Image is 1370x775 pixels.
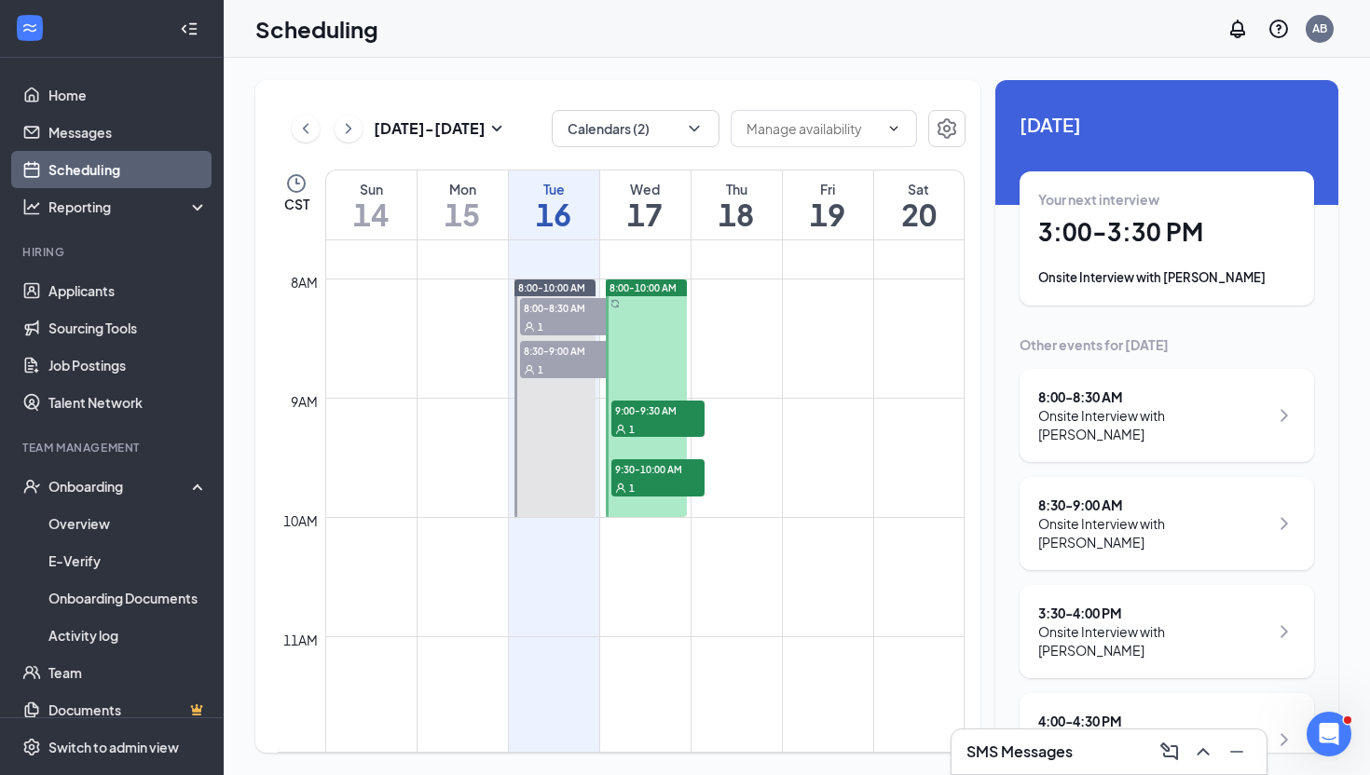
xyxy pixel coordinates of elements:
a: Job Postings [48,347,208,384]
div: 11am [280,630,322,650]
h1: 3:00 - 3:30 PM [1038,216,1295,248]
h1: Scheduling [255,13,378,45]
a: E-Verify [48,542,208,579]
span: 8:00-10:00 AM [518,281,585,294]
span: 1 [538,363,543,376]
span: 8:30-9:00 AM [520,341,613,360]
div: Wed [600,180,691,198]
svg: Clock [285,172,308,195]
svg: Analysis [22,197,41,216]
svg: ChevronRight [1273,620,1295,643]
h1: 16 [509,198,599,230]
span: 8:00-10:00 AM [610,281,677,294]
a: Applicants [48,272,208,309]
svg: Settings [936,117,958,140]
svg: UserCheck [22,477,41,496]
div: Sun [326,180,417,198]
svg: ChevronLeft [296,117,315,140]
button: ChevronUp [1188,737,1218,767]
button: ChevronLeft [292,115,320,143]
svg: ChevronUp [1192,741,1214,763]
div: 8:00 - 8:30 AM [1038,387,1268,406]
svg: ChevronRight [1273,728,1295,751]
svg: Settings [22,738,41,756]
svg: WorkstreamLogo [21,19,39,37]
span: 9:00-9:30 AM [611,401,705,419]
svg: SmallChevronDown [486,117,508,140]
a: Overview [48,505,208,542]
a: Onboarding Documents [48,579,208,617]
svg: User [615,483,626,494]
iframe: Intercom live chat [1307,712,1351,756]
span: [DATE] [1020,110,1314,139]
div: 8am [287,272,322,292]
h3: SMS Messages [966,741,1073,762]
div: Tue [509,180,599,198]
div: Onsite Interview with [PERSON_NAME] [1038,268,1295,287]
a: September 14, 2025 [326,170,417,239]
svg: ChevronDown [886,121,901,136]
h1: 20 [874,198,965,230]
button: Settings [928,110,966,147]
input: Manage availability [747,118,879,139]
h1: 18 [692,198,782,230]
span: 1 [538,320,543,333]
a: DocumentsCrown [48,691,208,728]
div: Sat [874,180,965,198]
div: 8:30 - 9:00 AM [1038,496,1268,514]
div: Fri [783,180,873,198]
span: 8:00-8:30 AM [520,298,613,317]
svg: QuestionInfo [1267,18,1290,40]
div: Mon [418,180,508,198]
div: Onsite Interview with [PERSON_NAME] [1038,514,1268,551]
div: Team Management [22,440,204,455]
button: ChevronRight [335,115,363,143]
div: AB [1312,20,1327,36]
span: 1 [629,423,635,436]
svg: Collapse [180,20,199,38]
div: Onsite Interview with [PERSON_NAME] [1038,622,1268,659]
a: Talent Network [48,384,208,421]
button: ComposeMessage [1155,737,1185,767]
svg: ChevronRight [1273,512,1295,535]
svg: ChevronRight [1273,404,1295,427]
a: September 18, 2025 [692,170,782,239]
span: 9:30-10:00 AM [611,459,705,478]
a: September 15, 2025 [418,170,508,239]
h1: 17 [600,198,691,230]
div: Onsite Interview with [PERSON_NAME] [1038,406,1268,443]
h3: [DATE] - [DATE] [374,118,486,139]
a: Messages [48,114,208,151]
span: 1 [629,482,635,495]
div: Your next interview [1038,190,1295,209]
a: Home [48,76,208,114]
svg: ChevronDown [685,119,704,138]
span: CST [284,195,309,213]
svg: Notifications [1226,18,1249,40]
svg: User [615,424,626,435]
div: 9am [287,391,322,412]
div: Reporting [48,197,209,216]
button: Minimize [1222,737,1252,767]
a: Activity log [48,617,208,654]
a: September 20, 2025 [874,170,965,239]
svg: ComposeMessage [1158,741,1181,763]
svg: User [524,364,535,375]
svg: Minimize [1226,741,1248,763]
button: Calendars (2)ChevronDown [552,110,719,147]
div: Other events for [DATE] [1020,335,1314,354]
div: 4:00 - 4:30 PM [1038,712,1268,730]
div: Thu [692,180,782,198]
svg: ChevronRight [339,117,358,140]
svg: Sync [610,299,620,308]
h1: 19 [783,198,873,230]
div: Hiring [22,244,204,260]
a: September 19, 2025 [783,170,873,239]
div: Switch to admin view [48,738,179,756]
svg: User [524,321,535,333]
h1: 15 [418,198,508,230]
a: Sourcing Tools [48,309,208,347]
a: September 16, 2025 [509,170,599,239]
div: 10am [280,510,322,531]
